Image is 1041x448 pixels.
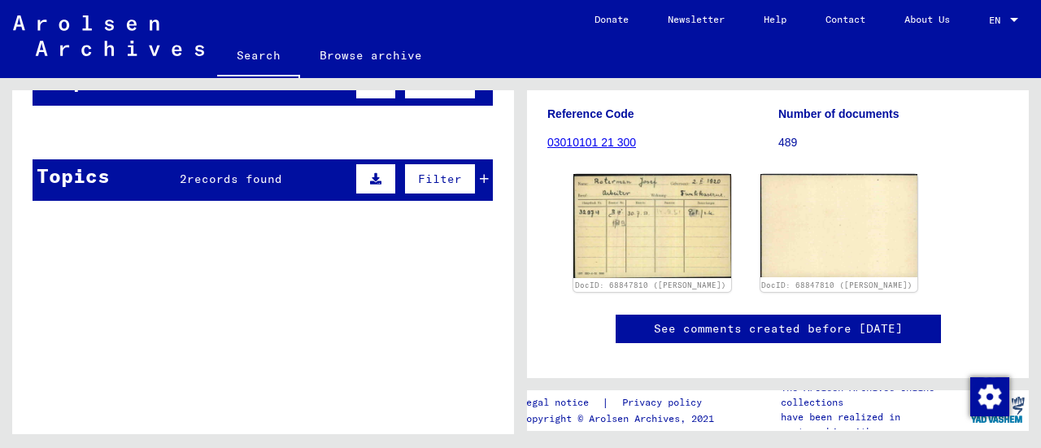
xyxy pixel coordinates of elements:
img: 001.jpg [573,174,731,278]
p: have been realized in partnership with [781,410,966,439]
a: Legal notice [520,394,602,411]
span: EN [989,15,1007,26]
p: Copyright © Arolsen Archives, 2021 [520,411,721,426]
b: Number of documents [778,107,899,120]
a: Search [217,36,300,78]
img: yv_logo.png [967,389,1028,430]
a: DocID: 68847810 ([PERSON_NAME]) [575,281,726,289]
p: 489 [778,134,1008,151]
a: Privacy policy [609,394,721,411]
img: 002.jpg [760,174,918,277]
span: Filter [418,76,462,91]
a: See comments created before [DATE] [654,320,903,337]
span: records found [190,76,285,91]
p: The Arolsen Archives online collections [781,381,966,410]
b: Reference Code [547,107,634,120]
span: Filter [418,172,462,186]
span: 30 [176,76,190,91]
img: Change consent [970,377,1009,416]
a: Browse archive [300,36,442,75]
img: Arolsen_neg.svg [13,15,204,56]
div: | [520,394,721,411]
a: DocID: 68847810 ([PERSON_NAME]) [761,281,913,289]
a: 03010101 21 300 [547,136,636,149]
button: Filter [404,163,476,194]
